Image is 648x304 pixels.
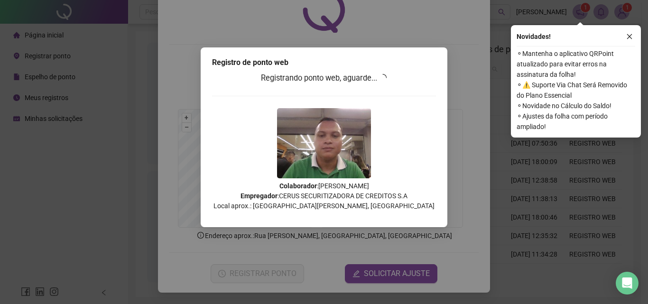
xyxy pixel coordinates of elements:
img: 9k= [277,108,371,178]
span: loading [379,74,387,82]
span: ⚬ ⚠️ Suporte Via Chat Será Removido do Plano Essencial [517,80,635,101]
div: Open Intercom Messenger [616,272,639,295]
span: Novidades ! [517,31,551,42]
h3: Registrando ponto web, aguarde... [212,72,436,84]
span: ⚬ Ajustes da folha com período ampliado! [517,111,635,132]
p: : [PERSON_NAME] : CERUS SECURITIZADORA DE CREDITOS S.A Local aprox.: [GEOGRAPHIC_DATA][PERSON_NAM... [212,181,436,211]
div: Registro de ponto web [212,57,436,68]
strong: Empregador [241,192,278,200]
span: close [626,33,633,40]
span: ⚬ Mantenha o aplicativo QRPoint atualizado para evitar erros na assinatura da folha! [517,48,635,80]
span: ⚬ Novidade no Cálculo do Saldo! [517,101,635,111]
strong: Colaborador [279,182,317,190]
